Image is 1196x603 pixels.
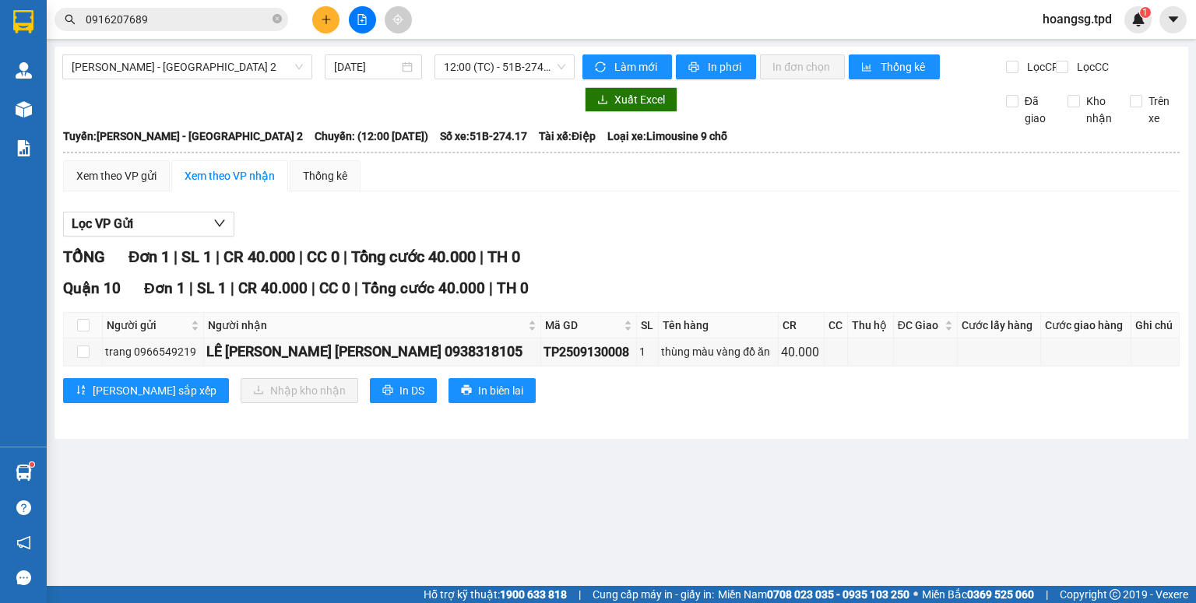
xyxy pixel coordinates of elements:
span: Loại xe: Limousine 9 chỗ [607,128,727,145]
button: In đơn chọn [760,54,845,79]
span: | [174,247,178,266]
div: trang 0966549219 [105,343,201,360]
div: 1 [639,343,656,360]
span: TH 0 [487,247,520,266]
span: Số xe: 51B-274.17 [440,128,527,145]
span: CR 40.000 [223,247,295,266]
button: sort-ascending[PERSON_NAME] sắp xếp [63,378,229,403]
button: downloadNhập kho nhận [241,378,358,403]
button: Lọc VP Gửi [63,212,234,237]
span: | [216,247,220,266]
span: plus [321,14,332,25]
input: Tìm tên, số ĐT hoặc mã đơn [86,11,269,28]
span: Cung cấp máy in - giấy in: [593,586,714,603]
span: Hỗ trợ kỹ thuật: [424,586,567,603]
span: CC 0 [307,247,339,266]
span: | [354,279,358,297]
span: Tài xế: Điệp [539,128,596,145]
span: | [230,279,234,297]
span: Xuất Excel [614,91,665,108]
strong: 0708 023 035 - 0935 103 250 [767,588,909,601]
span: Đơn 1 [144,279,185,297]
span: | [189,279,193,297]
span: SL 1 [181,247,212,266]
button: printerIn biên lai [448,378,536,403]
button: aim [385,6,412,33]
span: | [299,247,303,266]
th: Cước giao hàng [1041,313,1131,338]
th: Cước lấy hàng [958,313,1041,338]
span: hoangsg.tpd [1030,9,1124,29]
img: solution-icon [16,140,32,156]
img: warehouse-icon [16,465,32,481]
button: printerIn phơi [676,54,756,79]
span: Người gửi [107,317,188,334]
span: ĐC Giao [898,317,941,334]
th: Thu hộ [848,313,894,338]
span: TỔNG [63,247,105,266]
span: Đơn 1 [128,247,170,266]
span: Kho nhận [1080,93,1118,127]
span: Mã GD [545,317,621,334]
span: Thống kê [881,58,927,75]
div: thùng màu vàng đồ ăn [661,343,776,360]
span: message [16,570,31,585]
span: search [65,14,76,25]
span: Lọc VP Gửi [72,214,133,233]
span: 1 [1142,7,1148,18]
span: 12:00 (TC) - 51B-274.17 [444,55,566,79]
span: Đã giao [1018,93,1057,127]
span: Phương Lâm - Sài Gòn 2 [72,55,303,79]
span: sync [595,61,608,74]
span: | [489,279,493,297]
strong: 0369 525 060 [967,588,1034,601]
span: CR 40.000 [238,279,308,297]
span: printer [461,384,472,397]
sup: 1 [1140,7,1151,18]
span: file-add [357,14,368,25]
div: Xem theo VP nhận [185,167,275,184]
div: LÊ [PERSON_NAME] [PERSON_NAME] 0938318105 [206,341,538,363]
sup: 1 [30,462,34,467]
span: SL 1 [197,279,227,297]
span: sort-ascending [76,384,86,397]
span: printer [688,61,702,74]
span: | [1046,586,1048,603]
span: notification [16,535,31,550]
span: printer [382,384,393,397]
img: warehouse-icon [16,62,32,79]
span: copyright [1110,589,1120,600]
th: SL [637,313,659,338]
span: caret-down [1166,12,1180,26]
button: printerIn DS [370,378,437,403]
span: [PERSON_NAME] sắp xếp [93,382,216,399]
span: Miền Nam [718,586,909,603]
span: | [579,586,581,603]
button: bar-chartThống kê [849,54,940,79]
span: down [213,217,226,230]
span: Lọc CR [1021,58,1061,75]
span: | [311,279,315,297]
button: syncLàm mới [582,54,672,79]
input: 13/09/2025 [334,58,398,75]
div: Thống kê [303,167,347,184]
span: In biên lai [478,382,523,399]
span: In DS [399,382,424,399]
span: Miền Bắc [922,586,1034,603]
img: logo-vxr [13,10,33,33]
span: In phơi [708,58,744,75]
span: Tổng cước 40.000 [351,247,476,266]
span: close-circle [273,14,282,23]
div: Xem theo VP gửi [76,167,157,184]
span: download [597,94,608,107]
span: | [480,247,484,266]
th: CC [825,313,848,338]
button: file-add [349,6,376,33]
span: question-circle [16,500,31,515]
span: ⚪️ [913,591,918,598]
th: Tên hàng [659,313,779,338]
button: downloadXuất Excel [585,87,677,112]
span: Quận 10 [63,279,121,297]
span: | [343,247,347,266]
strong: 1900 633 818 [500,588,567,601]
